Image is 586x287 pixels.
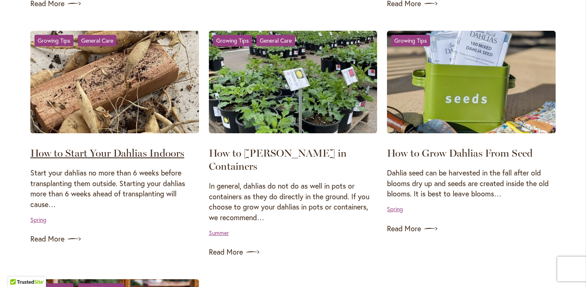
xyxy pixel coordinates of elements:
[6,258,29,281] iframe: Launch Accessibility Center
[209,31,378,136] a: How to Grow Dahlias in Containers
[256,35,295,46] a: General Care
[78,35,117,46] a: General Care
[387,222,556,235] a: Read More
[424,222,437,235] img: arrow icon
[209,246,378,259] a: Read More
[30,168,199,210] p: Start your dahlias no more than 6 weeks before transplanting them outside. Starting your dahlias ...
[387,31,556,133] img: How to Grow Dahlias From Seed
[387,168,556,199] p: Dahlia seed can be harvested in the fall after old blooms dry up and seeds are created inside the...
[387,31,556,136] a: How to Grow Dahlias From Seed
[30,147,184,159] a: How to Start Your Dahlias Indoors
[68,232,81,246] img: arrow icon
[209,181,378,223] p: In general, dahlias do not do as well in pots or containers as they do directly in the ground. If...
[209,229,229,237] a: Summer
[34,35,73,46] a: Growing Tips
[30,216,46,223] a: Spring
[387,205,403,213] a: Spring
[387,147,533,159] a: How to Grow Dahlias From Seed
[209,147,347,172] a: How to [PERSON_NAME] in Containers
[246,246,259,259] img: arrow icon
[213,35,299,46] div: &
[391,35,430,46] a: Growing Tips
[34,35,121,46] div: &
[30,31,199,136] a: How to Start Your Dahlias Indoors
[30,31,199,133] img: How to Start Your Dahlias Indoors
[209,31,378,133] img: How to Grow Dahlias in Containers
[213,35,252,46] a: Growing Tips
[30,232,199,246] a: Read More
